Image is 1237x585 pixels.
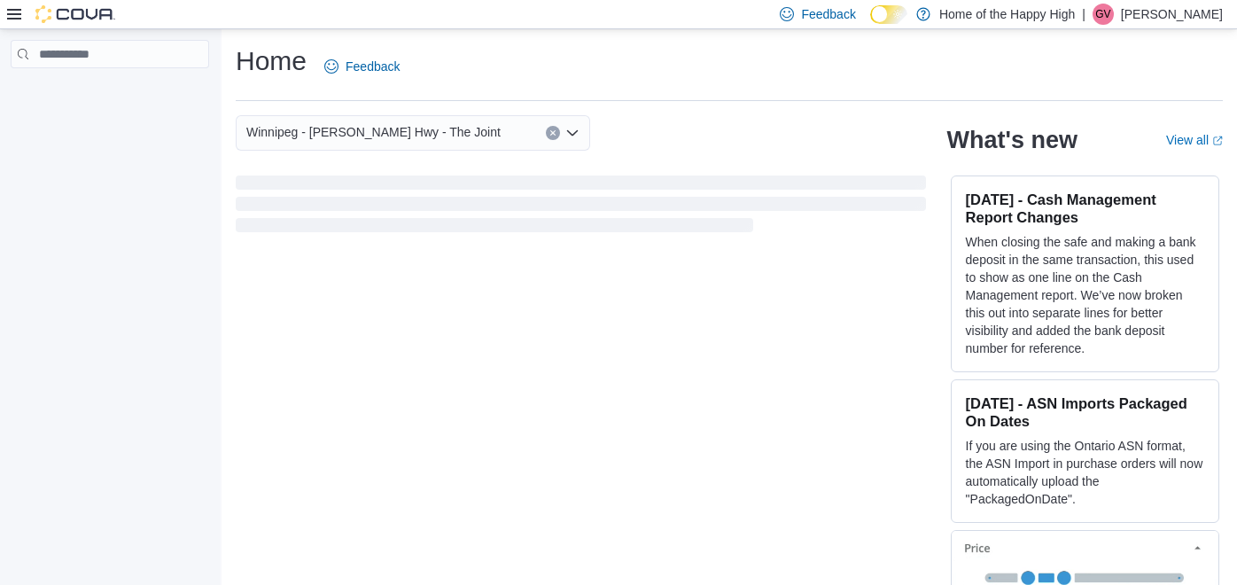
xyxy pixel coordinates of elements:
h3: [DATE] - Cash Management Report Changes [966,191,1204,226]
span: GV [1095,4,1110,25]
div: Gurleen Virk [1093,4,1114,25]
input: Dark Mode [870,5,907,24]
h1: Home [236,43,307,79]
button: Clear input [546,126,560,140]
p: Home of the Happy High [939,4,1075,25]
p: | [1082,4,1085,25]
p: If you are using the Ontario ASN format, the ASN Import in purchase orders will now automatically... [966,437,1204,508]
span: Dark Mode [870,24,871,25]
nav: Complex example [11,72,209,114]
img: Cova [35,5,115,23]
button: Open list of options [565,126,580,140]
span: Feedback [801,5,855,23]
span: Winnipeg - [PERSON_NAME] Hwy - The Joint [246,121,501,143]
span: Loading [236,179,926,236]
h2: What's new [947,126,1078,154]
a: View allExternal link [1166,133,1223,147]
a: Feedback [317,49,407,84]
p: When closing the safe and making a bank deposit in the same transaction, this used to show as one... [966,233,1204,357]
span: Feedback [346,58,400,75]
p: [PERSON_NAME] [1121,4,1223,25]
h3: [DATE] - ASN Imports Packaged On Dates [966,394,1204,430]
svg: External link [1212,136,1223,146]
